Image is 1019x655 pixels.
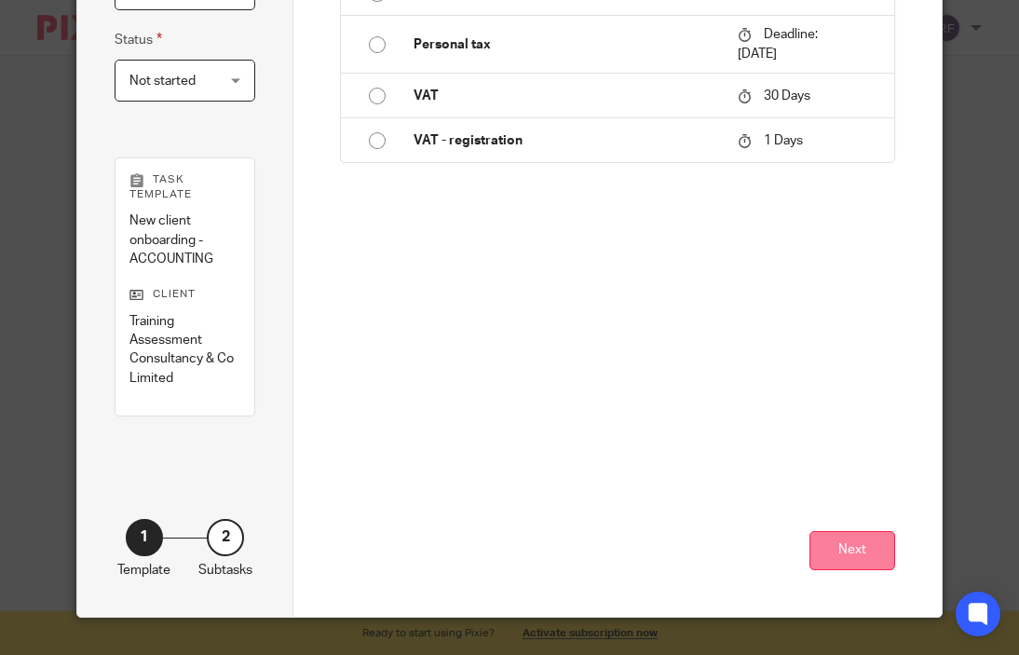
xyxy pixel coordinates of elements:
[207,519,244,556] div: 2
[129,75,196,88] span: Not started
[764,134,803,147] span: 1 Days
[764,89,810,102] span: 30 Days
[115,29,162,50] label: Status
[414,131,719,150] p: VAT - registration
[414,35,719,54] p: Personal tax
[738,29,818,61] span: Deadline: [DATE]
[129,212,240,268] p: New client onboarding - ACCOUNTING
[129,287,240,302] p: Client
[126,519,163,556] div: 1
[809,531,895,571] button: Next
[414,87,719,105] p: VAT
[129,172,240,202] p: Task template
[129,312,240,388] p: Training Assessment Consultancy & Co Limited
[117,561,170,580] p: Template
[198,561,252,580] p: Subtasks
